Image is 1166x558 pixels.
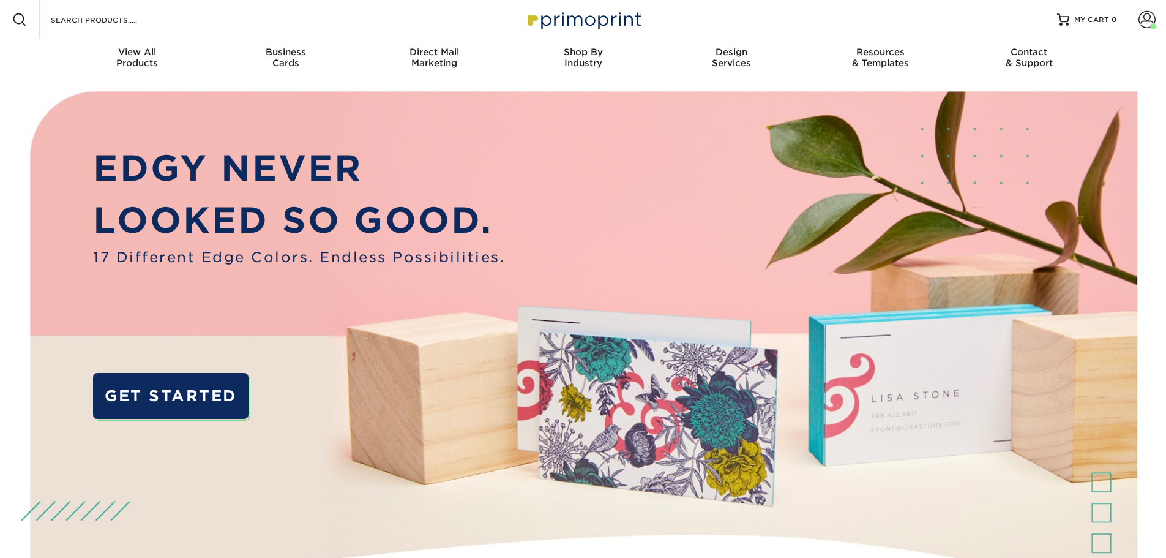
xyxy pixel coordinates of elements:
a: BusinessCards [211,39,360,78]
div: Industry [509,47,657,69]
div: Products [63,47,212,69]
a: Resources& Templates [806,39,955,78]
span: Resources [806,47,955,58]
a: Direct MailMarketing [360,39,509,78]
a: Shop ByIndustry [509,39,657,78]
div: & Support [955,47,1104,69]
span: MY CART [1074,15,1109,25]
a: GET STARTED [93,373,248,419]
span: Design [657,47,806,58]
div: Marketing [360,47,509,69]
span: Contact [955,47,1104,58]
div: Cards [211,47,360,69]
img: Primoprint [522,6,645,32]
span: Business [211,47,360,58]
p: EDGY NEVER [93,142,505,195]
span: 17 Different Edge Colors. Endless Possibilities. [93,247,505,268]
a: View AllProducts [63,39,212,78]
span: Shop By [509,47,657,58]
a: DesignServices [657,39,806,78]
span: View All [63,47,212,58]
input: SEARCH PRODUCTS..... [50,12,169,27]
span: 0 [1112,15,1117,24]
a: Contact& Support [955,39,1104,78]
span: Direct Mail [360,47,509,58]
p: LOOKED SO GOOD. [93,194,505,247]
div: & Templates [806,47,955,69]
div: Services [657,47,806,69]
